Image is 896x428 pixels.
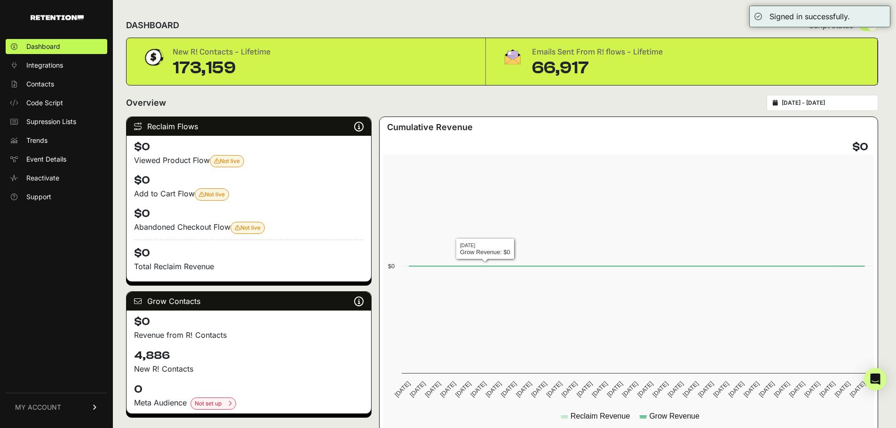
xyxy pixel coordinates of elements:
[545,380,563,398] text: [DATE]
[134,382,364,397] h4: 0
[712,380,730,398] text: [DATE]
[26,136,48,145] span: Trends
[697,380,715,398] text: [DATE]
[26,42,60,51] span: Dashboard
[393,380,412,398] text: [DATE]
[833,380,852,398] text: [DATE]
[848,380,867,398] text: [DATE]
[387,121,473,134] h3: Cumulative Revenue
[757,380,776,398] text: [DATE]
[484,380,503,398] text: [DATE]
[134,363,364,374] p: New R! Contacts
[515,380,533,398] text: [DATE]
[818,380,837,398] text: [DATE]
[235,224,261,231] span: Not live
[852,140,868,155] h4: $0
[134,155,364,167] div: Viewed Product Flow
[26,192,51,202] span: Support
[134,173,364,188] h4: $0
[682,380,700,398] text: [DATE]
[6,95,107,110] a: Code Script
[6,114,107,129] a: Supression Lists
[454,380,472,398] text: [DATE]
[26,173,59,183] span: Reactivate
[134,397,364,410] div: Meta Audience
[606,380,624,398] text: [DATE]
[134,329,364,341] p: Revenue from R! Contacts
[126,19,179,32] h2: DASHBOARD
[173,59,270,78] div: 173,159
[127,117,371,136] div: Reclaim Flows
[6,58,107,73] a: Integrations
[560,380,579,398] text: [DATE]
[173,46,270,59] div: New R! Contacts - Lifetime
[134,348,364,363] h4: 4,886
[650,412,700,420] text: Grow Revenue
[6,133,107,148] a: Trends
[742,380,761,398] text: [DATE]
[409,380,427,398] text: [DATE]
[439,380,457,398] text: [DATE]
[575,380,594,398] text: [DATE]
[26,61,63,70] span: Integrations
[134,140,364,155] h4: $0
[126,96,166,109] h2: Overview
[469,380,488,398] text: [DATE]
[26,117,76,126] span: Supression Lists
[6,39,107,54] a: Dashboard
[26,155,66,164] span: Event Details
[134,221,364,234] div: Abandoned Checkout Flow
[142,46,165,69] img: dollar-coin-05c43ed7efb7bc0c12610022525b4bbbb207c7efeef5aecc26f025e68dcafac9.png
[651,380,670,398] text: [DATE]
[6,393,107,421] a: MY ACCOUNT
[501,46,524,68] img: fa-envelope-19ae18322b30453b285274b1b8af3d052b27d846a4fbe8435d1a52b978f639a2.png
[15,403,61,412] span: MY ACCOUNT
[6,171,107,186] a: Reactivate
[769,11,850,22] div: Signed in successfully.
[6,77,107,92] a: Contacts
[803,380,821,398] text: [DATE]
[424,380,442,398] text: [DATE]
[199,191,225,198] span: Not live
[26,79,54,89] span: Contacts
[134,240,364,261] h4: $0
[214,157,240,164] span: Not live
[134,206,364,221] h4: $0
[134,261,364,272] p: Total Reclaim Revenue
[530,380,548,398] text: [DATE]
[388,263,395,270] text: $0
[621,380,639,398] text: [DATE]
[127,292,371,311] div: Grow Contacts
[532,46,663,59] div: Emails Sent From R! flows - Lifetime
[773,380,791,398] text: [DATE]
[591,380,609,398] text: [DATE]
[571,412,630,420] text: Reclaim Revenue
[134,314,364,329] h4: $0
[864,368,887,390] div: Open Intercom Messenger
[6,189,107,204] a: Support
[6,152,107,167] a: Event Details
[31,15,84,20] img: Retention.com
[788,380,806,398] text: [DATE]
[636,380,654,398] text: [DATE]
[134,188,364,201] div: Add to Cart Flow
[500,380,518,398] text: [DATE]
[727,380,745,398] text: [DATE]
[532,59,663,78] div: 66,917
[26,98,63,108] span: Code Script
[666,380,685,398] text: [DATE]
